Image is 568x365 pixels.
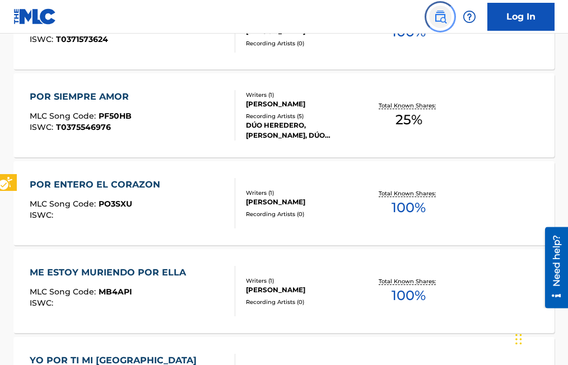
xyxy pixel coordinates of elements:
span: ISWC : [30,122,56,132]
div: Writers ( 1 ) [246,91,364,99]
a: POR SIEMPRE AMORMLC Song Code:PF50HBISWC:T0375546976Writers (1)[PERSON_NAME]Recording Artists (5)... [13,73,555,157]
img: help [463,10,476,24]
div: Drag [515,322,522,356]
a: ME ESTOY MURIENDO POR ELLAMLC Song Code:MB4APIISWC:Writers (1)[PERSON_NAME]Recording Artists (0)T... [13,249,555,333]
p: Total Known Shares: [379,277,439,286]
p: Total Known Shares: [379,189,439,198]
div: Recording Artists ( 5 ) [246,112,364,120]
span: T0371573624 [56,34,108,44]
a: Log In [487,3,555,31]
p: Total Known Shares: [379,101,439,110]
div: Chat Widget [512,311,568,365]
div: [PERSON_NAME] [246,285,364,295]
div: DÚO HEREDERO, [PERSON_NAME], DÚO HEREDERO, DÚO HEREDERO, DÚO HEREDERO [246,120,364,141]
span: 100 % [392,286,426,306]
span: PO3SXU [99,199,132,209]
div: [PERSON_NAME] [246,99,364,109]
iframe: Iframe | Resource Center [537,227,568,308]
div: Writers ( 1 ) [246,189,364,197]
div: [PERSON_NAME] [246,197,364,207]
a: POR ENTERO EL CORAZONMLC Song Code:PO3SXUISWC:Writers (1)[PERSON_NAME]Recording Artists (0)Total ... [13,161,555,245]
span: ISWC : [30,210,56,220]
div: Writers ( 1 ) [246,277,364,285]
div: Recording Artists ( 0 ) [246,298,364,306]
div: Recording Artists ( 0 ) [246,39,364,48]
span: PF50HB [99,111,132,121]
img: MLC Logo [13,8,57,25]
span: 100 % [392,198,426,218]
div: POR ENTERO EL CORAZON [30,178,166,191]
span: 25 % [395,110,422,130]
div: Recording Artists ( 0 ) [246,210,364,218]
iframe: Hubspot Iframe [512,311,568,365]
div: ME ESTOY MURIENDO POR ELLA [30,266,192,279]
span: MLC Song Code : [30,287,99,297]
span: ISWC : [30,298,56,308]
div: POR SIEMPRE AMOR [30,90,134,104]
span: ISWC : [30,34,56,44]
span: T0375546976 [56,122,111,132]
span: MB4API [99,287,132,297]
span: MLC Song Code : [30,199,99,209]
span: MLC Song Code : [30,111,99,121]
img: search [434,10,447,24]
div: Need help? [12,8,27,59]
